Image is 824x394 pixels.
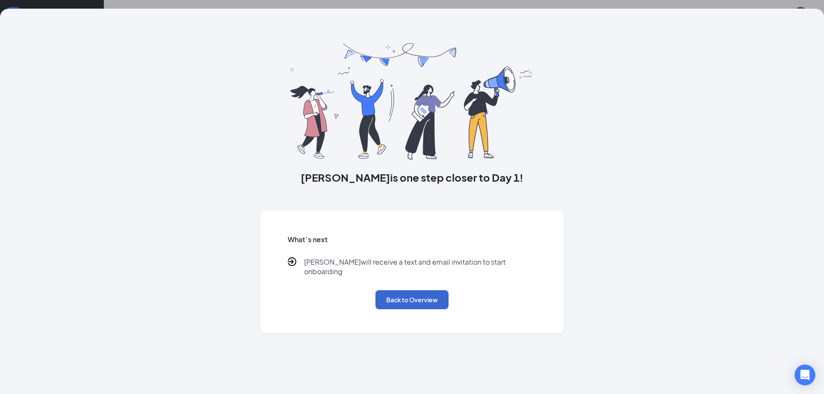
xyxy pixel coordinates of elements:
p: [PERSON_NAME] will receive a text and email invitation to start onboarding [304,257,537,276]
button: Back to Overview [375,290,449,309]
img: you are all set [290,43,534,160]
h5: What’s next [288,235,537,244]
h3: [PERSON_NAME] is one step closer to Day 1! [260,170,564,185]
div: Open Intercom Messenger [795,365,815,385]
